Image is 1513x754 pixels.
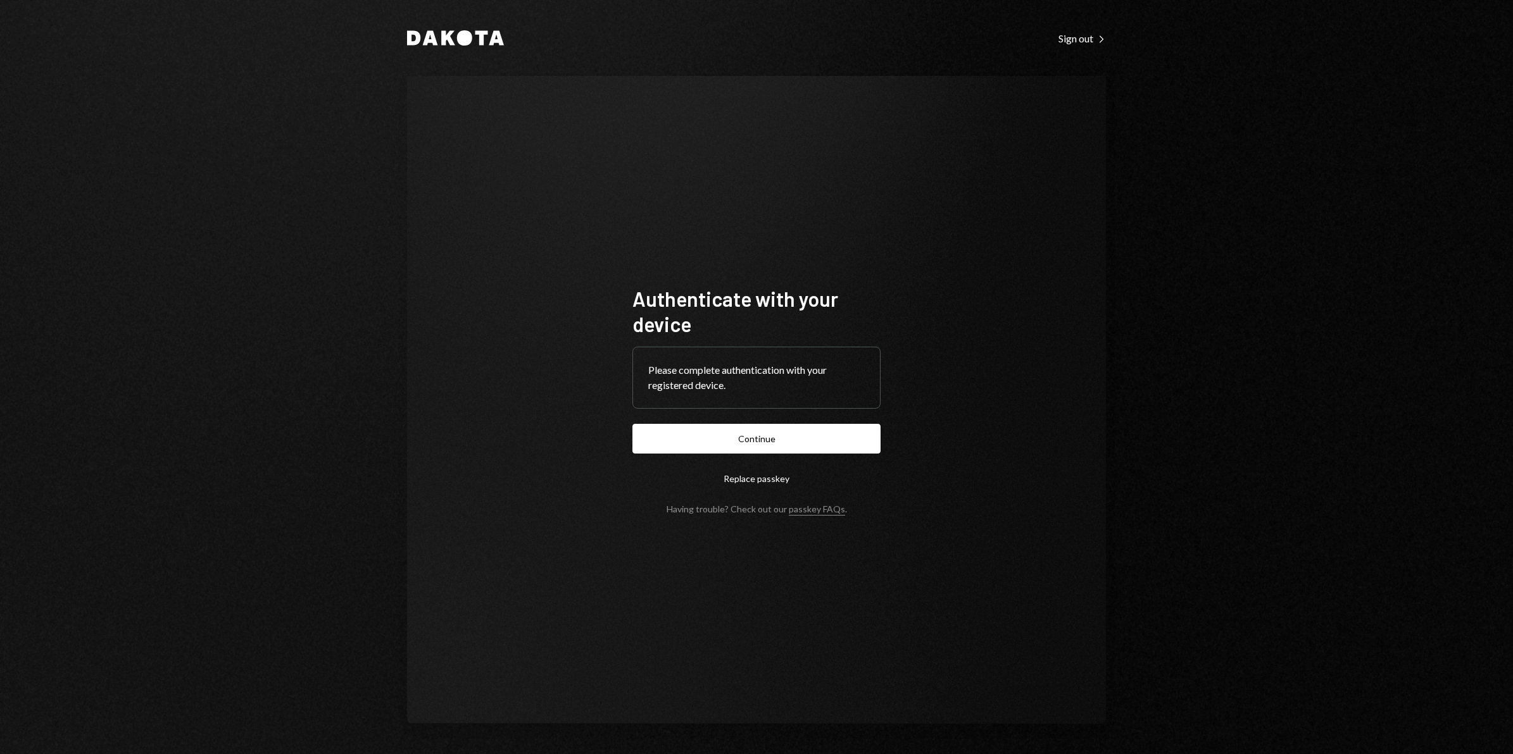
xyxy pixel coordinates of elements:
h1: Authenticate with your device [632,286,881,337]
a: Sign out [1058,31,1106,45]
button: Replace passkey [632,464,881,493]
button: Continue [632,424,881,454]
a: passkey FAQs [789,504,845,516]
div: Please complete authentication with your registered device. [648,362,865,393]
div: Sign out [1058,32,1106,45]
div: Having trouble? Check out our . [667,504,847,514]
